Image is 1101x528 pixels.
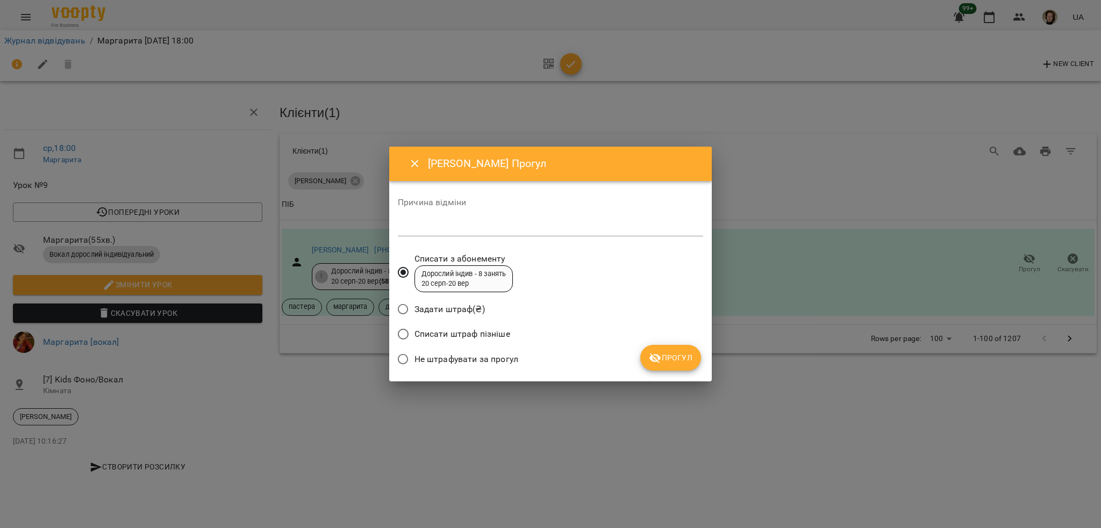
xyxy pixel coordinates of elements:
[402,151,428,177] button: Close
[398,198,703,207] label: Причина відміни
[414,353,518,366] span: Не штрафувати за прогул
[414,252,513,265] span: Списати з абонементу
[428,155,699,172] h6: [PERSON_NAME] Прогул
[421,269,506,289] div: Дорослий індив - 8 занять 20 серп - 20 вер
[414,303,485,316] span: Задати штраф(₴)
[649,351,692,364] span: Прогул
[640,345,701,371] button: Прогул
[414,328,510,341] span: Списати штраф пізніше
